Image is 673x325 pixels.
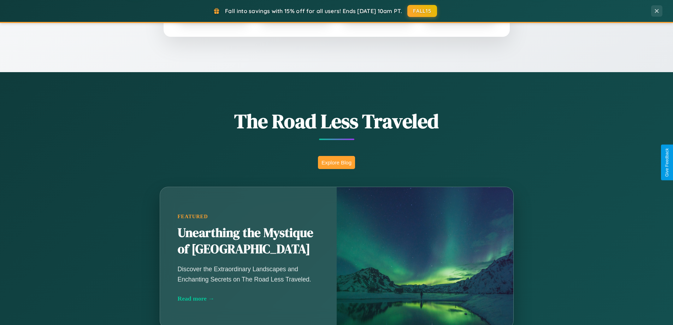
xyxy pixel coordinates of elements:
button: Explore Blog [318,156,355,169]
div: Featured [178,214,319,220]
p: Discover the Extraordinary Landscapes and Enchanting Secrets on The Road Less Traveled. [178,264,319,284]
h1: The Road Less Traveled [125,108,549,135]
div: Read more → [178,295,319,302]
button: FALL15 [407,5,437,17]
h2: Unearthing the Mystique of [GEOGRAPHIC_DATA] [178,225,319,257]
div: Give Feedback [665,148,669,177]
span: Fall into savings with 15% off for all users! Ends [DATE] 10am PT. [225,7,402,14]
